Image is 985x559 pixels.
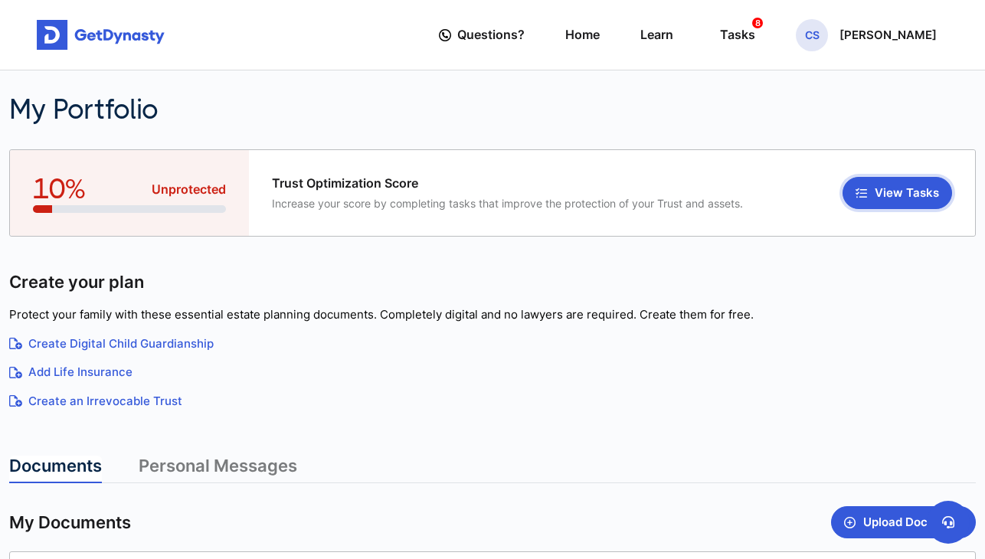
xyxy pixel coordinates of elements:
a: Learn [640,13,673,57]
a: Add Life Insurance [9,364,976,381]
p: [PERSON_NAME] [839,29,937,41]
button: View Tasks [843,177,952,209]
button: CS[PERSON_NAME] [796,19,937,51]
a: Home [565,13,600,57]
img: Get started for free with Dynasty Trust Company [37,20,165,51]
span: Increase your score by completing tasks that improve the protection of your Trust and assets. [272,197,743,210]
p: Protect your family with these essential estate planning documents. Completely digital and no law... [9,306,976,324]
a: Personal Messages [139,456,297,483]
a: Questions? [439,13,525,57]
span: CS [796,19,828,51]
div: Tasks [720,21,755,49]
span: Unprotected [152,181,226,198]
span: Trust Optimization Score [272,176,743,191]
span: Create your plan [9,271,144,293]
a: Documents [9,456,102,483]
h2: My Portfolio [9,93,725,126]
span: 10% [33,173,86,205]
button: Upload Document [831,506,976,538]
span: My Documents [9,512,131,534]
a: Create Digital Child Guardianship [9,335,976,353]
a: Create an Irrevocable Trust [9,393,976,410]
span: Questions? [457,21,525,49]
span: 8 [752,18,763,28]
a: Tasks8 [714,13,755,57]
